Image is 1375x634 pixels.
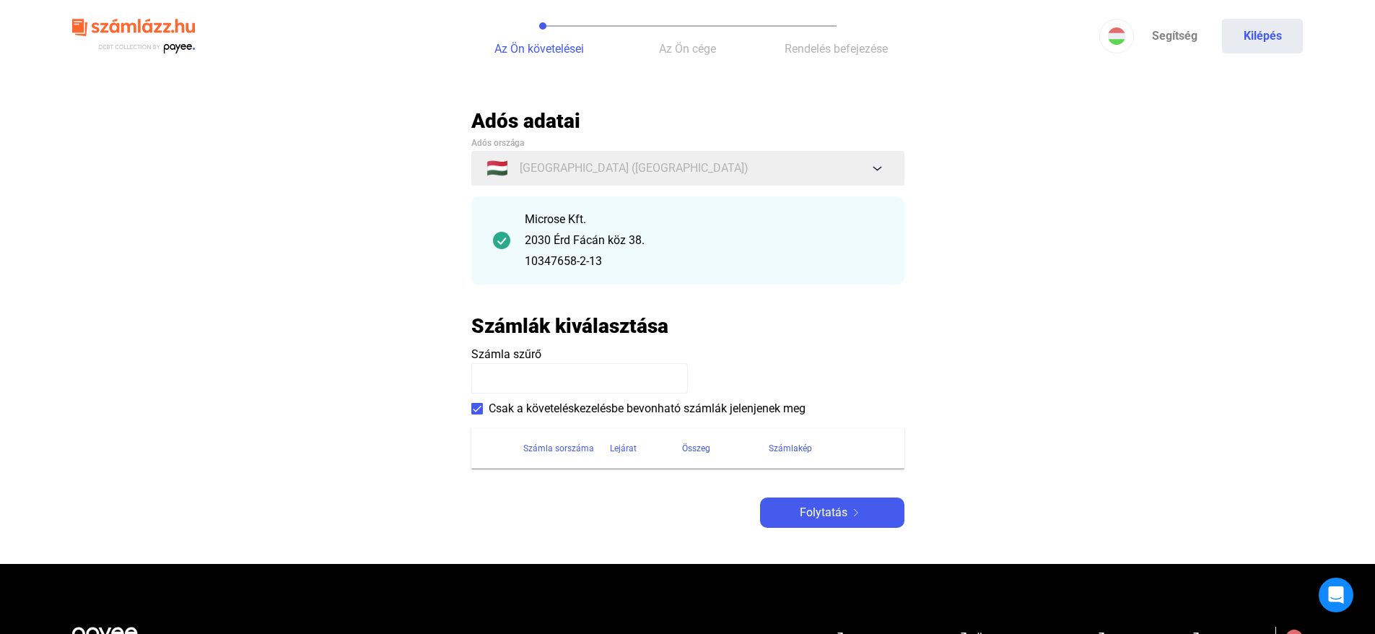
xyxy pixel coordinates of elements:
[486,160,508,177] span: 🇭🇺
[610,440,637,457] div: Lejárat
[525,232,883,249] div: 2030 Érd Fácán köz 38.
[760,498,904,528] button: Folytatásarrow-right-white
[1222,19,1303,53] button: Kilépés
[785,42,888,56] span: Rendelés befejezése
[847,509,865,516] img: arrow-right-white
[471,138,524,148] span: Adós országa
[523,440,610,457] div: Számla sorszáma
[610,440,682,457] div: Lejárat
[471,151,904,186] button: 🇭🇺[GEOGRAPHIC_DATA] ([GEOGRAPHIC_DATA])
[525,211,883,228] div: Microse Kft.
[520,160,748,177] span: [GEOGRAPHIC_DATA] ([GEOGRAPHIC_DATA])
[800,504,847,521] span: Folytatás
[1108,27,1125,45] img: HU
[471,347,541,361] span: Számla szűrő
[471,108,904,134] h2: Adós adatai
[72,13,195,60] img: szamlazzhu-logo
[494,42,584,56] span: Az Ön követelései
[523,440,594,457] div: Számla sorszáma
[493,232,510,249] img: checkmark-darker-green-circle
[471,313,668,339] h2: Számlák kiválasztása
[489,400,806,417] span: Csak a követeléskezelésbe bevonható számlák jelenjenek meg
[1134,19,1215,53] a: Segítség
[525,253,883,270] div: 10347658-2-13
[1319,578,1353,612] div: Open Intercom Messenger
[659,42,716,56] span: Az Ön cége
[1099,19,1134,53] button: HU
[769,440,812,457] div: Számlakép
[682,440,769,457] div: Összeg
[769,440,887,457] div: Számlakép
[682,440,710,457] div: Összeg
